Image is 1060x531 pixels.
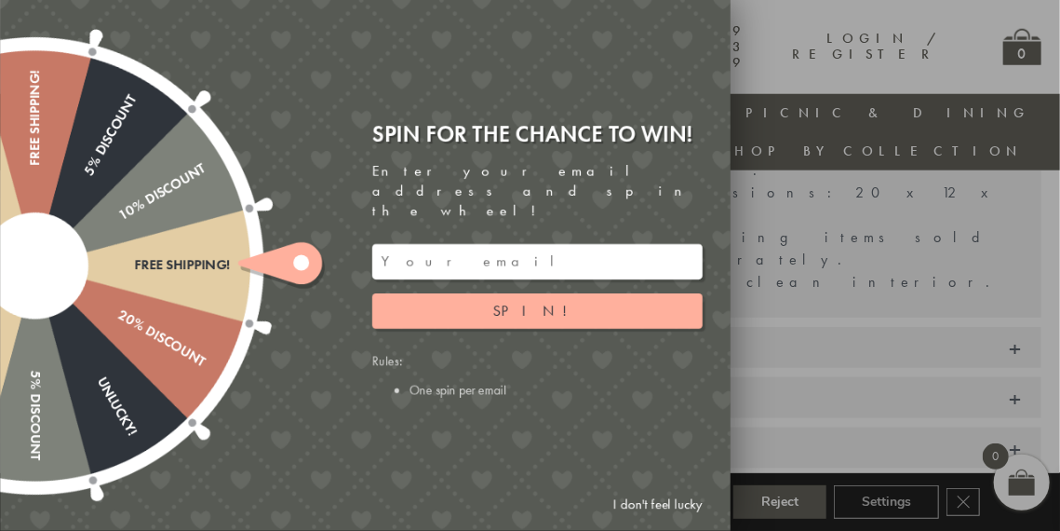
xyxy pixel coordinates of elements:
div: Free shipping! [35,257,231,273]
div: Enter your email address and spin the wheel! [372,162,703,220]
li: One spin per email [409,382,703,399]
div: Unlucky! [28,262,140,439]
div: Spin for the chance to win! [372,119,703,148]
div: 5% Discount [28,92,140,269]
a: I don't feel lucky [604,487,712,522]
input: Your email [372,244,703,279]
div: Free shipping! [27,70,43,265]
div: 5% Discount [27,265,43,461]
div: Rules: [372,352,703,399]
span: Spin! [493,301,582,320]
button: Spin! [372,293,703,329]
div: 20% Discount [31,259,208,371]
div: 10% Discount [31,161,208,273]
